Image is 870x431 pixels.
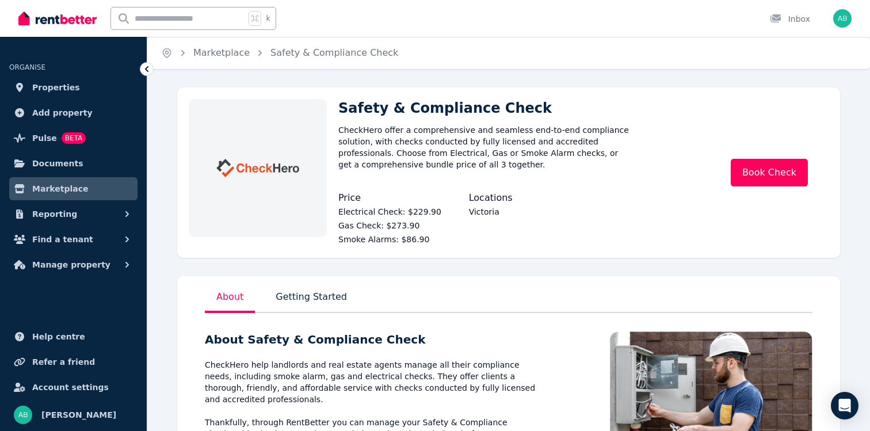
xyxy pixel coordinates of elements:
div: Inbox [770,13,810,25]
button: Reporting [9,203,138,226]
span: Account settings [32,380,109,394]
a: Properties [9,76,138,99]
h5: About Safety & Compliance Check [205,331,536,348]
h1: Safety & Compliance Check [338,99,633,117]
span: Electrical Check: $229.90 Gas Check: $273.90 Smoke Alarms: $86.90 [338,207,441,244]
span: Add property [32,106,93,120]
span: Marketplace [32,182,88,196]
a: Book Check [731,159,808,186]
p: About [205,288,255,313]
a: Safety & Compliance Check [270,47,398,58]
img: Assi Ben Bassat [14,406,32,424]
span: Manage property [32,258,110,272]
nav: Breadcrumb [147,37,412,69]
span: Help centre [32,330,85,344]
span: Documents [32,157,83,170]
button: Manage property [9,253,138,276]
div: Open Intercom Messenger [831,392,858,419]
span: Victoria [469,207,499,216]
a: Account settings [9,376,138,399]
a: Marketplace [193,47,250,58]
p: Locations [469,191,633,205]
a: Add property [9,101,138,124]
a: Marketplace [9,177,138,200]
p: Getting Started [273,288,349,313]
img: Assi Ben Bassat [833,9,852,28]
button: Find a tenant [9,228,138,251]
span: Find a tenant [32,232,93,246]
span: Properties [32,81,80,94]
p: CheckHero offer a comprehensive and seamless end-to-end compliance solution, with checks conducte... [338,124,633,170]
span: BETA [62,132,86,144]
a: Help centre [9,325,138,348]
img: Safety & Compliance Check [216,159,299,177]
a: Documents [9,152,138,175]
img: RentBetter [18,10,97,27]
a: PulseBETA [9,127,138,150]
p: Price [338,191,451,205]
span: k [266,14,270,23]
span: Refer a friend [32,355,95,369]
span: Pulse [32,131,57,145]
a: Refer a friend [9,350,138,373]
span: [PERSON_NAME] [41,408,116,422]
span: ORGANISE [9,63,45,71]
span: Reporting [32,207,77,221]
